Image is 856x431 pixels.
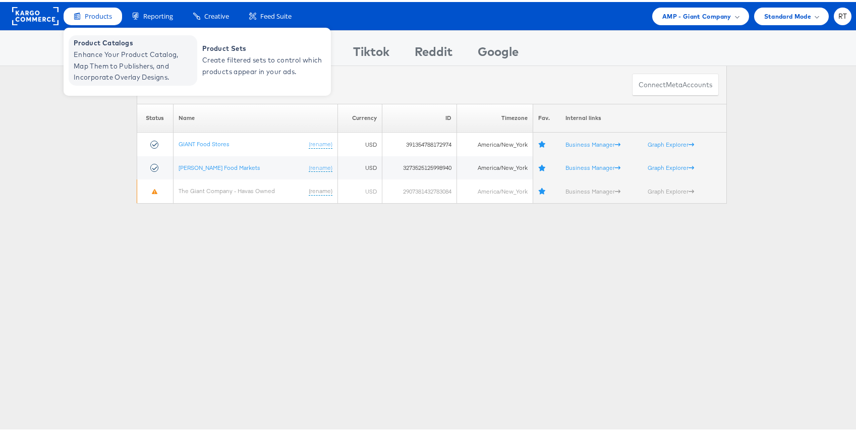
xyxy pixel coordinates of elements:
[309,185,332,194] a: (rename)
[456,177,533,201] td: America/New_York
[179,138,230,146] a: GIANT Food Stores
[632,72,719,94] button: ConnectmetaAccounts
[197,33,326,84] a: Product Sets Create filtered sets to control which products appear in your ads.
[137,102,174,131] th: Status
[565,186,620,193] a: Business Manager
[202,52,323,76] span: Create filtered sets to control which products appear in your ads.
[173,102,337,131] th: Name
[666,78,682,88] span: meta
[565,139,620,146] a: Business Manager
[74,35,195,47] span: Product Catalogs
[69,33,197,84] a: Product Catalogs Enhance Your Product Catalog, Map Them to Publishers, and Incorporate Overlay De...
[382,177,456,201] td: 2907381432783084
[338,177,382,201] td: USD
[338,154,382,178] td: USD
[382,131,456,154] td: 391354788172974
[309,138,332,147] a: (rename)
[338,131,382,154] td: USD
[648,139,694,146] a: Graph Explorer
[456,154,533,178] td: America/New_York
[456,102,533,131] th: Timezone
[338,102,382,131] th: Currency
[143,10,173,19] span: Reporting
[415,41,452,64] div: Reddit
[74,47,195,81] span: Enhance Your Product Catalog, Map Them to Publishers, and Incorporate Overlay Designs.
[478,41,519,64] div: Google
[179,162,260,169] a: [PERSON_NAME] Food Markets
[648,162,694,169] a: Graph Explorer
[648,186,694,193] a: Graph Explorer
[456,131,533,154] td: America/New_York
[838,11,847,18] span: RT
[204,10,229,19] span: Creative
[565,162,620,169] a: Business Manager
[202,41,323,52] span: Product Sets
[764,9,811,20] span: Standard Mode
[309,162,332,170] a: (rename)
[179,185,275,193] a: The Giant Company - Havas Owned
[382,154,456,178] td: 3273525125998940
[260,10,292,19] span: Feed Suite
[382,102,456,131] th: ID
[353,41,389,64] div: Tiktok
[662,9,731,20] span: AMP - Giant Company
[85,10,112,19] span: Products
